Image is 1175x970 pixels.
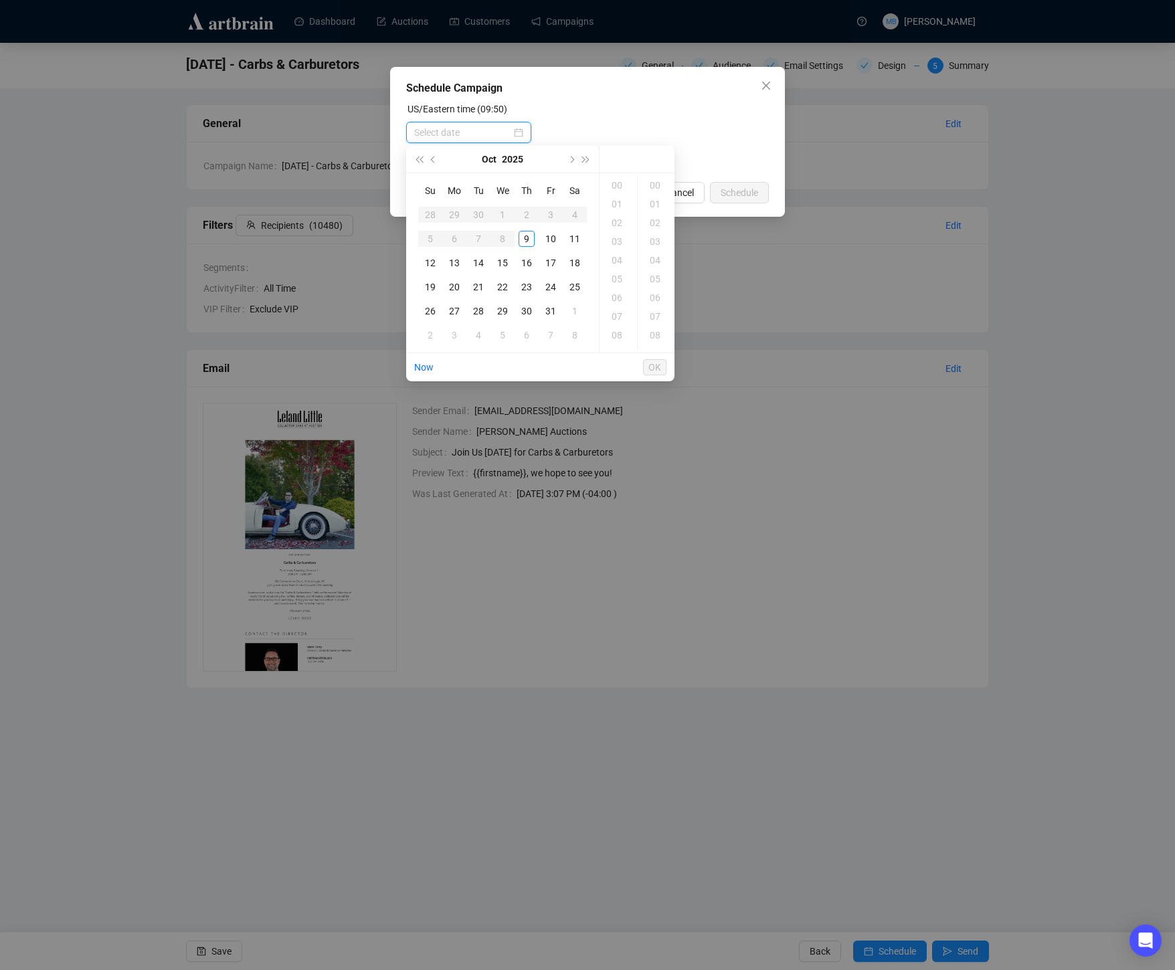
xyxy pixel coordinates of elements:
[418,323,442,347] td: 2025-11-02
[494,327,511,343] div: 5
[666,185,694,200] span: Cancel
[470,327,486,343] div: 4
[567,231,583,247] div: 11
[466,323,490,347] td: 2025-11-04
[543,279,559,295] div: 24
[502,146,523,173] button: Choose a year
[446,231,462,247] div: 6
[640,195,672,213] div: 01
[563,251,587,275] td: 2025-10-18
[602,232,634,251] div: 03
[442,251,466,275] td: 2025-10-13
[567,279,583,295] div: 25
[418,227,442,251] td: 2025-10-05
[490,251,515,275] td: 2025-10-15
[515,179,539,203] th: Th
[482,146,496,173] button: Choose a month
[602,345,634,363] div: 09
[515,323,539,347] td: 2025-11-06
[579,146,594,173] button: Next year (Control + right)
[515,299,539,323] td: 2025-10-30
[519,327,535,343] div: 6
[602,288,634,307] div: 06
[515,251,539,275] td: 2025-10-16
[446,327,462,343] div: 3
[418,275,442,299] td: 2025-10-19
[543,255,559,271] div: 17
[418,203,442,227] td: 2025-09-28
[408,104,507,114] label: US/Eastern time (09:50)
[563,323,587,347] td: 2025-11-08
[446,255,462,271] div: 13
[494,231,511,247] div: 8
[539,203,563,227] td: 2025-10-03
[640,307,672,326] div: 07
[490,299,515,323] td: 2025-10-29
[494,207,511,223] div: 1
[422,279,438,295] div: 19
[412,146,426,173] button: Last year (Control + left)
[418,251,442,275] td: 2025-10-12
[543,303,559,319] div: 31
[563,299,587,323] td: 2025-11-01
[446,303,462,319] div: 27
[494,303,511,319] div: 29
[466,299,490,323] td: 2025-10-28
[426,146,441,173] button: Previous month (PageUp)
[515,203,539,227] td: 2025-10-02
[563,227,587,251] td: 2025-10-11
[414,125,511,140] input: Select date
[515,275,539,299] td: 2025-10-23
[640,213,672,232] div: 02
[466,251,490,275] td: 2025-10-14
[470,207,486,223] div: 30
[602,195,634,213] div: 01
[490,227,515,251] td: 2025-10-08
[490,203,515,227] td: 2025-10-01
[602,176,634,195] div: 00
[519,279,535,295] div: 23
[490,323,515,347] td: 2025-11-05
[640,326,672,345] div: 08
[490,275,515,299] td: 2025-10-22
[563,146,578,173] button: Next month (PageDown)
[470,303,486,319] div: 28
[643,359,666,375] button: OK
[567,207,583,223] div: 4
[539,227,563,251] td: 2025-10-10
[446,279,462,295] div: 20
[602,213,634,232] div: 02
[539,179,563,203] th: Fr
[640,345,672,363] div: 09
[539,251,563,275] td: 2025-10-17
[442,203,466,227] td: 2025-09-29
[490,179,515,203] th: We
[466,203,490,227] td: 2025-09-30
[406,80,769,96] div: Schedule Campaign
[470,231,486,247] div: 7
[418,179,442,203] th: Su
[602,307,634,326] div: 07
[494,255,511,271] div: 15
[640,288,672,307] div: 06
[422,327,438,343] div: 2
[710,182,769,203] button: Schedule
[640,232,672,251] div: 03
[602,326,634,345] div: 08
[539,275,563,299] td: 2025-10-24
[466,227,490,251] td: 2025-10-07
[515,227,539,251] td: 2025-10-09
[422,255,438,271] div: 12
[539,323,563,347] td: 2025-11-07
[563,179,587,203] th: Sa
[543,231,559,247] div: 10
[640,270,672,288] div: 05
[543,207,559,223] div: 3
[466,179,490,203] th: Tu
[442,299,466,323] td: 2025-10-27
[640,251,672,270] div: 04
[602,251,634,270] div: 04
[563,275,587,299] td: 2025-10-25
[755,75,777,96] button: Close
[422,303,438,319] div: 26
